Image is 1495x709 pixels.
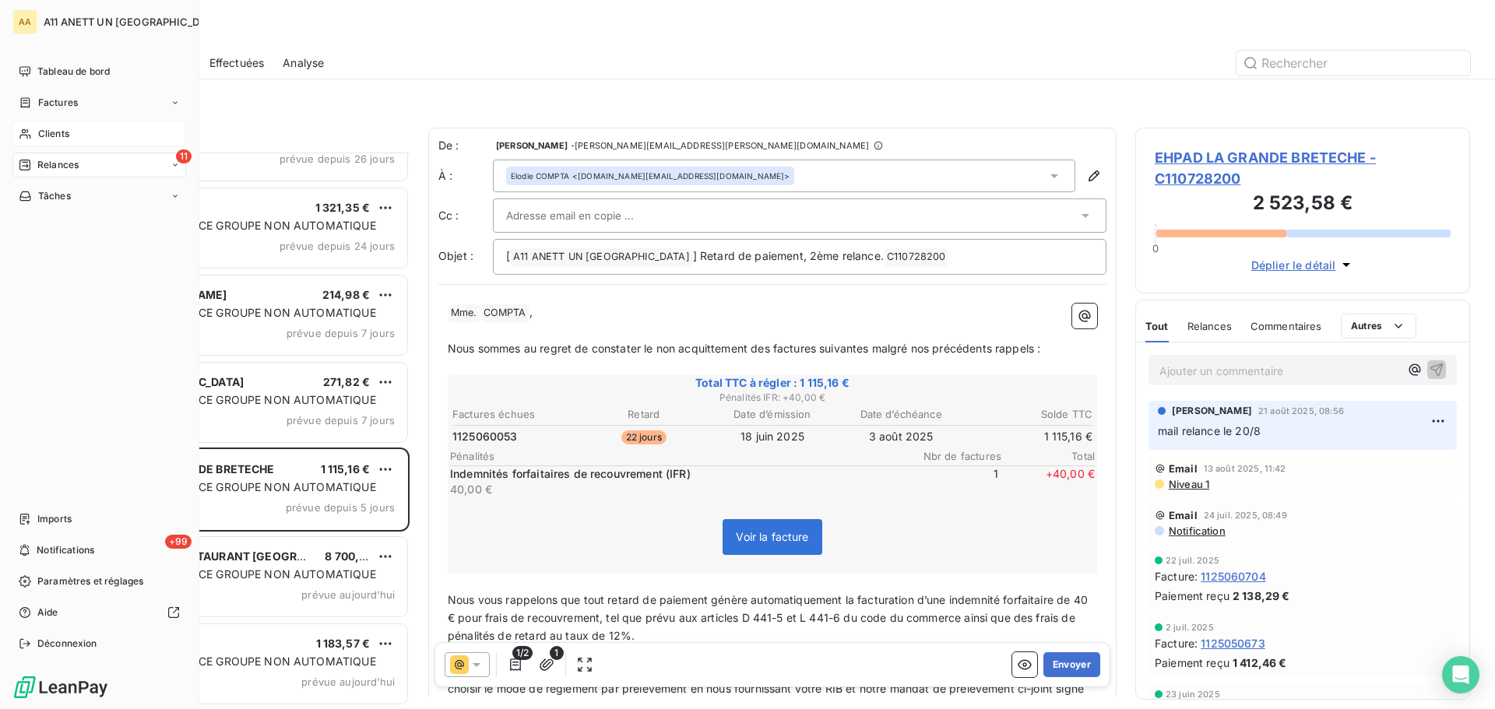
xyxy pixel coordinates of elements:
[1251,257,1336,273] span: Déplier le détail
[321,462,371,476] span: 1 115,16 €
[176,149,192,163] span: 11
[1233,655,1287,671] span: 1 412,46 €
[450,391,1095,405] span: Pénalités IFR : + 40,00 €
[736,530,808,543] span: Voir la facture
[506,249,510,262] span: [
[450,450,908,462] span: Pénalités
[1166,623,1214,632] span: 2 juil. 2025
[287,414,395,426] span: prévue depuis 7 jours
[301,588,395,601] span: prévue aujourd’hui
[12,90,186,115] a: Factures
[165,535,192,549] span: +99
[1251,320,1322,332] span: Commentaires
[12,153,186,177] a: 11Relances
[111,393,376,406] span: PLAN DE RELANCE GROUPE NON AUTOMATIQUE
[1158,424,1261,437] span: mail relance le 20/8
[571,141,869,150] span: - [PERSON_NAME][EMAIL_ADDRESS][PERSON_NAME][DOMAIN_NAME]
[37,605,58,619] span: Aide
[37,637,97,651] span: Déconnexion
[315,201,371,214] span: 1 321,35 €
[1167,478,1209,490] span: Niveau 1
[481,304,529,322] span: COMPTA
[438,138,493,153] span: De :
[580,406,707,423] th: Retard
[37,512,72,526] span: Imports
[1167,525,1226,537] span: Notification
[12,59,186,84] a: Tableau de bord
[1155,588,1229,604] span: Paiement reçu
[1201,635,1265,651] span: 1125050673
[438,208,493,223] label: Cc :
[1155,189,1451,220] h3: 2 523,58 €
[1166,556,1219,565] span: 22 juil. 2025
[1442,656,1479,693] div: Open Intercom Messenger
[709,428,835,445] td: 18 juin 2025
[301,676,395,688] span: prévue aujourd’hui
[1169,462,1198,475] span: Email
[75,153,410,709] div: grid
[1187,320,1232,332] span: Relances
[283,55,324,71] span: Analyse
[908,450,1001,462] span: Nbr de factures
[1169,509,1198,521] span: Email
[12,569,186,594] a: Paramètres et réglages
[838,406,965,423] th: Date d’échéance
[1341,314,1416,339] button: Autres
[511,170,790,181] div: <[DOMAIN_NAME][EMAIL_ADDRESS][DOMAIN_NAME]>
[506,204,674,227] input: Adresse email en copie ...
[1155,655,1229,671] span: Paiement reçu
[621,430,667,444] span: 22 jours
[1043,652,1100,677] button: Envoyer
[511,170,569,181] span: Elodie COMPTA
[450,482,902,497] p: 40,00 €
[448,304,480,322] span: Mme.
[1233,588,1290,604] span: 2 138,29 €
[286,501,395,514] span: prévue depuis 5 jours
[325,549,382,563] span: 8 700,74 €
[966,428,1093,445] td: 1 115,16 €
[450,466,902,482] p: Indemnités forfaitaires de recouvrement (IFR)
[448,593,1091,642] span: Nous vous rappelons que tout retard de paiement génère automatiquement la facturation d’une indem...
[885,248,948,266] span: C110728200
[496,141,568,150] span: [PERSON_NAME]
[44,16,223,28] span: A11 ANETT UN [GEOGRAPHIC_DATA]
[38,189,71,203] span: Tâches
[1001,466,1095,497] span: + 40,00 €
[37,543,94,557] span: Notifications
[1201,568,1266,584] span: 1125060704
[512,646,533,660] span: 1/2
[12,600,186,625] a: Aide
[38,96,78,110] span: Factures
[709,406,835,423] th: Date d’émission
[550,646,564,660] span: 1
[450,375,1095,391] span: Total TTC à régler : 1 115,16 €
[1247,256,1360,274] button: Déplier le détail
[280,240,395,252] span: prévue depuis 24 jours
[316,637,371,650] span: 1 183,57 €
[111,480,376,493] span: PLAN DE RELANCE GROUPE NON AUTOMATIQUE
[1155,568,1198,584] span: Facture :
[438,249,473,262] span: Objet :
[38,127,69,141] span: Clients
[37,65,110,79] span: Tableau de bord
[287,327,395,339] span: prévue depuis 7 jours
[209,55,265,71] span: Effectuées
[37,158,79,172] span: Relances
[1204,511,1287,520] span: 24 juil. 2025, 08:49
[111,567,376,581] span: PLAN DE RELANCE GROUPE NON AUTOMATIQUE
[1258,406,1344,416] span: 21 août 2025, 08:56
[1204,464,1286,473] span: 13 août 2025, 11:42
[12,184,186,209] a: Tâches
[111,655,376,668] span: PLAN DE RELANCE GROUPE NON AUTOMATIQUE
[452,406,579,423] th: Factures échues
[529,305,533,318] span: ,
[12,507,186,532] a: Imports
[111,306,376,319] span: PLAN DE RELANCE GROUPE NON AUTOMATIQUE
[111,219,376,232] span: PLAN DE RELANCE GROUPE NON AUTOMATIQUE
[12,121,186,146] a: Clients
[322,288,370,301] span: 214,98 €
[438,168,493,184] label: À :
[1155,147,1451,189] span: EHPAD LA GRANDE BRETECHE - C110728200
[37,574,143,588] span: Paramètres et réglages
[280,153,395,165] span: prévue depuis 26 jours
